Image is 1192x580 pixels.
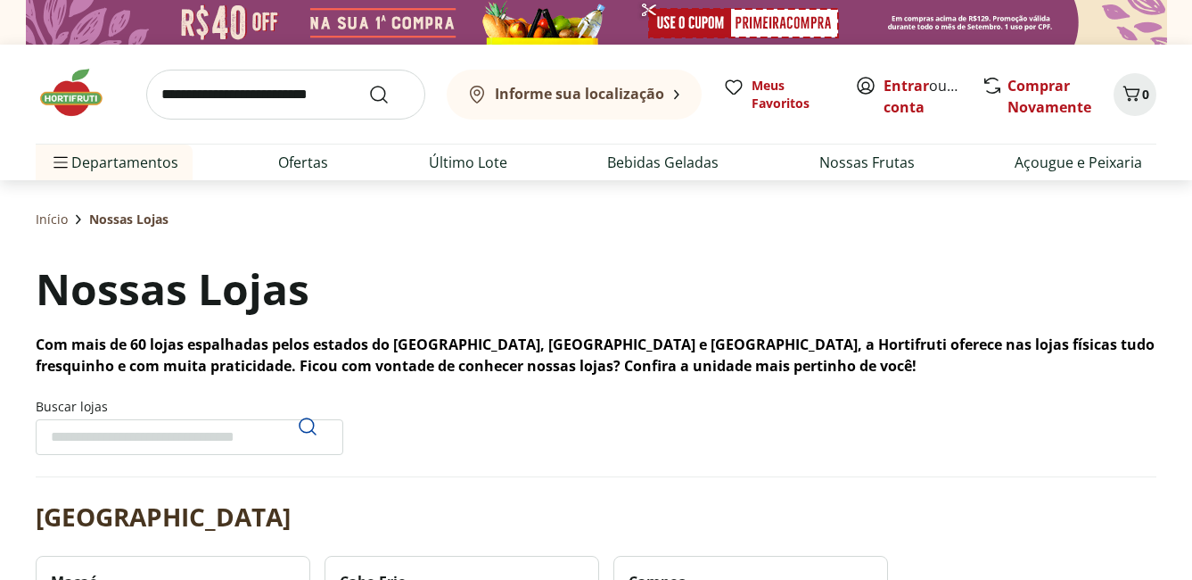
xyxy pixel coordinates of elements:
a: Último Lote [429,152,507,173]
button: Informe sua localização [447,70,702,120]
button: Carrinho [1114,73,1156,116]
span: ou [884,75,963,118]
button: Submit Search [368,84,411,105]
a: Meus Favoritos [723,77,834,112]
button: Pesquisar [286,405,329,448]
p: Com mais de 60 lojas espalhadas pelos estados do [GEOGRAPHIC_DATA], [GEOGRAPHIC_DATA] e [GEOGRAPH... [36,334,1156,377]
input: Buscar lojasPesquisar [36,419,343,455]
a: Criar conta [884,76,982,117]
a: Entrar [884,76,929,95]
h2: [GEOGRAPHIC_DATA] [36,499,291,534]
button: Menu [50,141,71,184]
a: Bebidas Geladas [607,152,719,173]
a: Açougue e Peixaria [1015,152,1142,173]
input: search [146,70,425,120]
a: Início [36,211,68,228]
img: Hortifruti [36,66,125,120]
span: Departamentos [50,141,178,184]
h1: Nossas Lojas [36,259,309,319]
a: Comprar Novamente [1007,76,1091,117]
span: Meus Favoritos [752,77,834,112]
span: Nossas Lojas [89,211,169,228]
a: Ofertas [278,152,328,173]
label: Buscar lojas [36,398,343,455]
b: Informe sua localização [495,84,664,104]
a: Nossas Frutas [819,152,915,173]
span: 0 [1142,86,1149,103]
